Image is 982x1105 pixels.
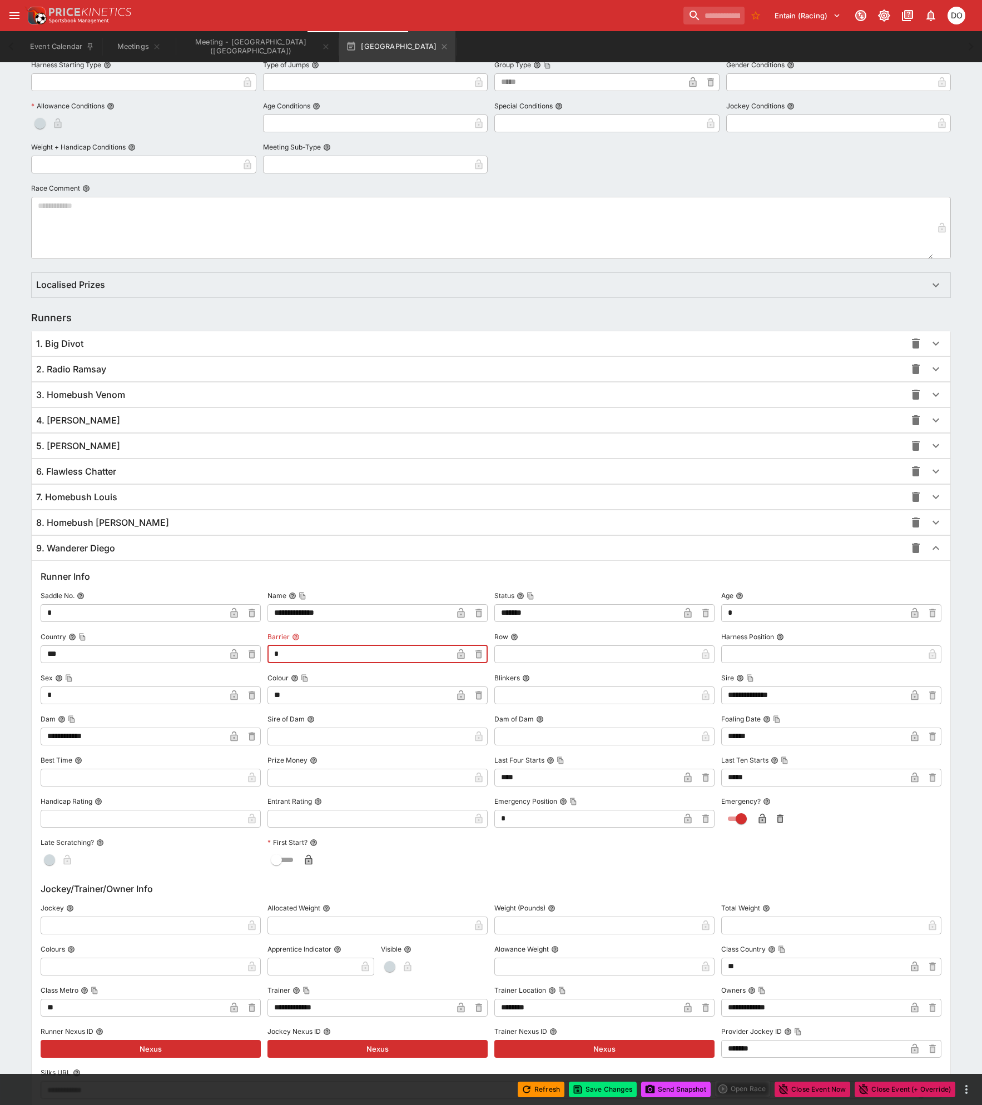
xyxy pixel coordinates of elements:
[267,838,308,847] p: First Start?
[549,1028,557,1036] button: Trainer Nexus ID
[771,756,778,764] button: Last Ten StartsCopy To Clipboard
[536,715,544,723] button: Dam of Dam
[494,985,546,995] p: Trainer Location
[31,142,126,152] p: Weight + Handicap Conditions
[58,715,66,723] button: DamCopy To Clipboard
[855,1082,955,1097] button: Close Event (+ Override)
[299,592,306,600] button: Copy To Clipboard
[494,714,534,724] p: Dam of Dam
[103,61,111,69] button: Harness Starting Type
[721,714,761,724] p: Foaling Date
[494,101,553,111] p: Special Conditions
[36,517,169,529] span: 8. Homebush [PERSON_NAME]
[68,633,76,641] button: CountryCopy To Clipboard
[267,944,331,954] p: Apprentice Indicator
[36,440,120,452] span: 5. [PERSON_NAME]
[77,592,85,600] button: Saddle No.
[36,279,105,291] h6: Localised Prizes
[36,415,120,426] span: 4. [PERSON_NAME]
[36,466,116,477] span: 6. Flawless Chatter
[31,60,101,69] p: Harness Starting Type
[36,389,125,401] span: 3. Homebush Venom
[310,756,318,764] button: Prize Money
[762,904,770,912] button: Total Weight
[267,632,290,641] p: Barrier
[65,674,73,682] button: Copy To Clipboard
[263,60,309,69] p: Type of Jumps
[41,882,941,895] h6: Jockey/Trainer/Owner Info
[944,3,969,28] button: Daniel Olerenshaw
[758,987,766,994] button: Copy To Clipboard
[41,797,92,806] p: Handicap Rating
[75,756,82,764] button: Best Time
[960,1083,973,1096] button: more
[267,591,286,600] p: Name
[292,987,300,994] button: TrainerCopy To Clipboard
[323,143,331,151] button: Meeting Sub-Type
[36,542,115,554] span: 9. Wanderer Diego
[73,1069,81,1077] button: Silks URL
[41,714,56,724] p: Dam
[323,1028,331,1036] button: Jockey Nexus ID
[768,945,776,953] button: Class CountryCopy To Clipboard
[721,632,774,641] p: Harness Position
[81,987,88,994] button: Class MetroCopy To Clipboard
[267,1027,321,1036] p: Jockey Nexus ID
[548,904,556,912] button: Weight (Pounds)
[510,633,518,641] button: Row
[715,1081,770,1097] div: split button
[82,185,90,192] button: Race Comment
[96,1028,103,1036] button: Runner Nexus ID
[31,101,105,111] p: Allowance Conditions
[310,839,318,847] button: First Start?
[292,633,300,641] button: Barrier
[494,944,549,954] p: Alowance Weight
[404,945,411,953] button: Visible
[263,101,310,111] p: Age Conditions
[517,592,524,600] button: StatusCopy To Clipboard
[518,1082,564,1097] button: Refresh
[41,755,72,765] p: Best Time
[267,755,308,765] p: Prize Money
[339,31,455,62] button: [GEOGRAPHIC_DATA]
[177,31,337,62] button: Meeting - Ascot Park Nz (NZ)
[41,632,66,641] p: Country
[36,364,106,375] span: 2. Radio Ramsay
[291,674,299,682] button: ColourCopy To Clipboard
[41,570,941,583] h6: Runner Info
[547,756,554,764] button: Last Four StartsCopy To Clipboard
[851,6,871,26] button: Connected to PK
[551,945,559,953] button: Alowance Weight
[128,143,136,151] button: Weight + Handicap Conditions
[494,632,508,641] p: Row
[747,7,765,24] button: No Bookmarks
[41,1040,261,1058] button: Nexus
[41,673,53,683] p: Sex
[569,1082,637,1097] button: Save Changes
[763,715,771,723] button: Foaling DateCopy To Clipboard
[787,102,795,110] button: Jockey Conditions
[91,987,98,994] button: Copy To Clipboard
[569,798,577,805] button: Copy To Clipboard
[302,987,310,994] button: Copy To Clipboard
[494,591,514,600] p: Status
[55,674,63,682] button: SexCopy To Clipboard
[267,673,289,683] p: Colour
[558,987,566,994] button: Copy To Clipboard
[41,591,75,600] p: Saddle No.
[301,674,309,682] button: Copy To Clipboard
[67,945,75,953] button: Colours
[721,591,733,600] p: Age
[533,61,541,69] button: Group TypeCopy To Clipboard
[721,944,766,954] p: Class Country
[494,673,520,683] p: Blinkers
[721,755,768,765] p: Last Ten Starts
[736,674,744,682] button: SireCopy To Clipboard
[4,6,24,26] button: open drawer
[267,1040,488,1058] button: Nexus
[921,6,941,26] button: Notifications
[494,797,557,806] p: Emergency Position
[289,592,296,600] button: NameCopy To Clipboard
[323,904,330,912] button: Allocated Weight
[31,183,80,193] p: Race Comment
